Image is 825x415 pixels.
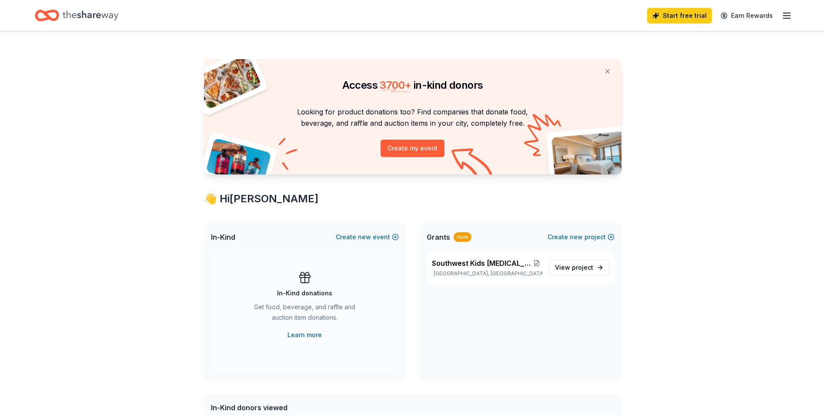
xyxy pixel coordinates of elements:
[380,79,411,91] span: 3700 +
[451,148,495,181] img: Curvy arrow
[246,302,364,326] div: Get food, beverage, and raffle and auction item donations.
[381,140,444,157] button: Create my event
[647,8,712,23] a: Start free trial
[454,232,471,242] div: New
[358,232,371,242] span: new
[211,232,235,242] span: In-Kind
[277,288,332,298] div: In-Kind donations
[427,232,450,242] span: Grants
[336,232,399,242] button: Createnewevent
[204,192,621,206] div: 👋 Hi [PERSON_NAME]
[432,270,542,277] p: [GEOGRAPHIC_DATA], [GEOGRAPHIC_DATA]
[35,5,118,26] a: Home
[342,79,483,91] span: Access in-kind donors
[432,258,531,268] span: Southwest Kids [MEDICAL_DATA] FOundation
[549,260,609,275] a: View project
[211,402,387,413] div: In-Kind donors viewed
[548,232,615,242] button: Createnewproject
[572,264,593,271] span: project
[715,8,778,23] a: Earn Rewards
[194,54,262,110] img: Pizza
[214,106,611,129] p: Looking for product donations too? Find companies that donate food, beverage, and raffle and auct...
[555,262,593,273] span: View
[570,232,583,242] span: new
[287,330,322,340] a: Learn more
